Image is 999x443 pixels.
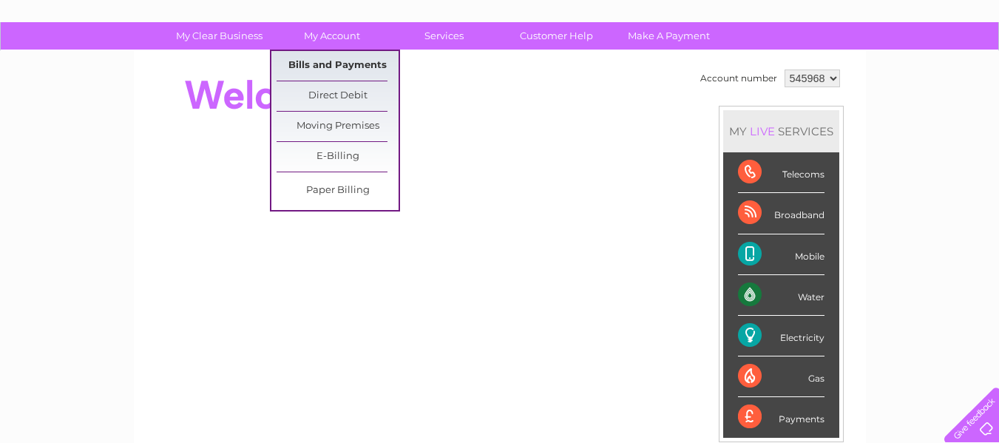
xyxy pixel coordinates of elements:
[739,63,767,74] a: Water
[271,22,393,50] a: My Account
[950,63,985,74] a: Log out
[870,63,892,74] a: Blog
[277,81,399,111] a: Direct Debit
[901,63,937,74] a: Contact
[697,66,781,91] td: Account number
[738,356,824,397] div: Gas
[277,51,399,81] a: Bills and Payments
[817,63,861,74] a: Telecoms
[723,110,839,152] div: MY SERVICES
[738,193,824,234] div: Broadband
[277,112,399,141] a: Moving Premises
[158,22,280,50] a: My Clear Business
[277,176,399,206] a: Paper Billing
[277,142,399,172] a: E-Billing
[738,275,824,316] div: Water
[720,7,822,26] a: 0333 014 3131
[495,22,617,50] a: Customer Help
[747,124,778,138] div: LIVE
[738,234,824,275] div: Mobile
[151,8,850,72] div: Clear Business is a trading name of Verastar Limited (registered in [GEOGRAPHIC_DATA] No. 3667643...
[608,22,730,50] a: Make A Payment
[383,22,505,50] a: Services
[776,63,808,74] a: Energy
[738,397,824,437] div: Payments
[35,38,110,84] img: logo.png
[738,152,824,193] div: Telecoms
[738,316,824,356] div: Electricity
